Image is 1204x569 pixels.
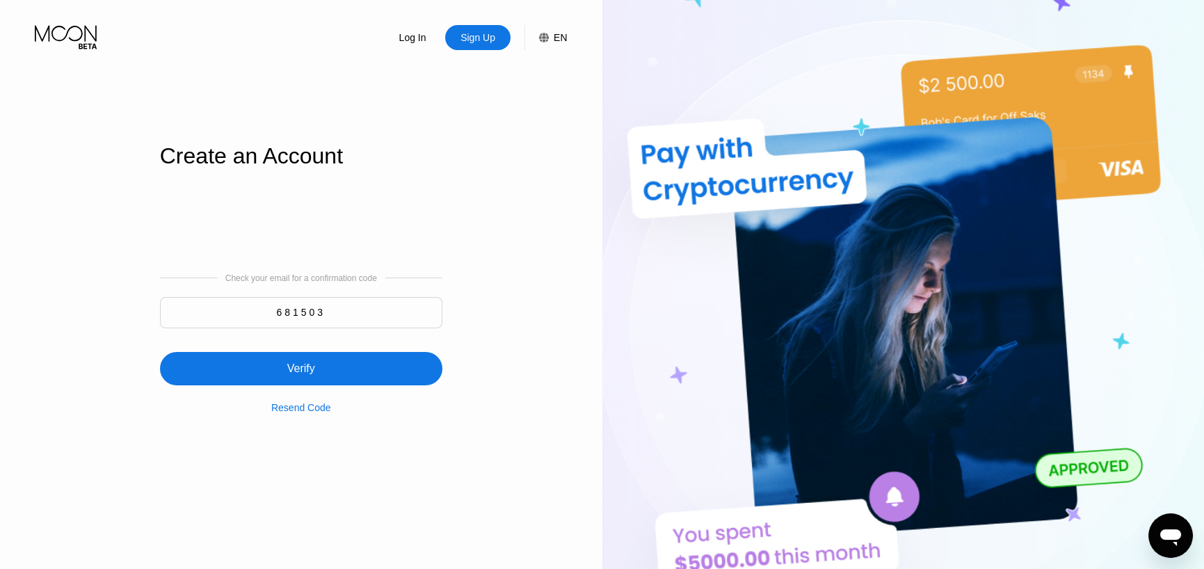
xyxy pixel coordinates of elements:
div: Create an Account [160,143,442,169]
iframe: Button to launch messaging window [1148,513,1193,558]
div: Resend Code [271,385,331,413]
div: Check your email for a confirmation code [225,273,377,283]
div: EN [554,32,567,43]
div: Log In [398,31,428,45]
div: Log In [380,25,445,50]
div: Sign Up [445,25,511,50]
div: Sign Up [459,31,497,45]
input: 000000 [160,297,442,328]
div: Verify [160,335,442,385]
div: Resend Code [271,402,331,413]
div: Verify [287,362,315,376]
div: EN [524,25,567,50]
